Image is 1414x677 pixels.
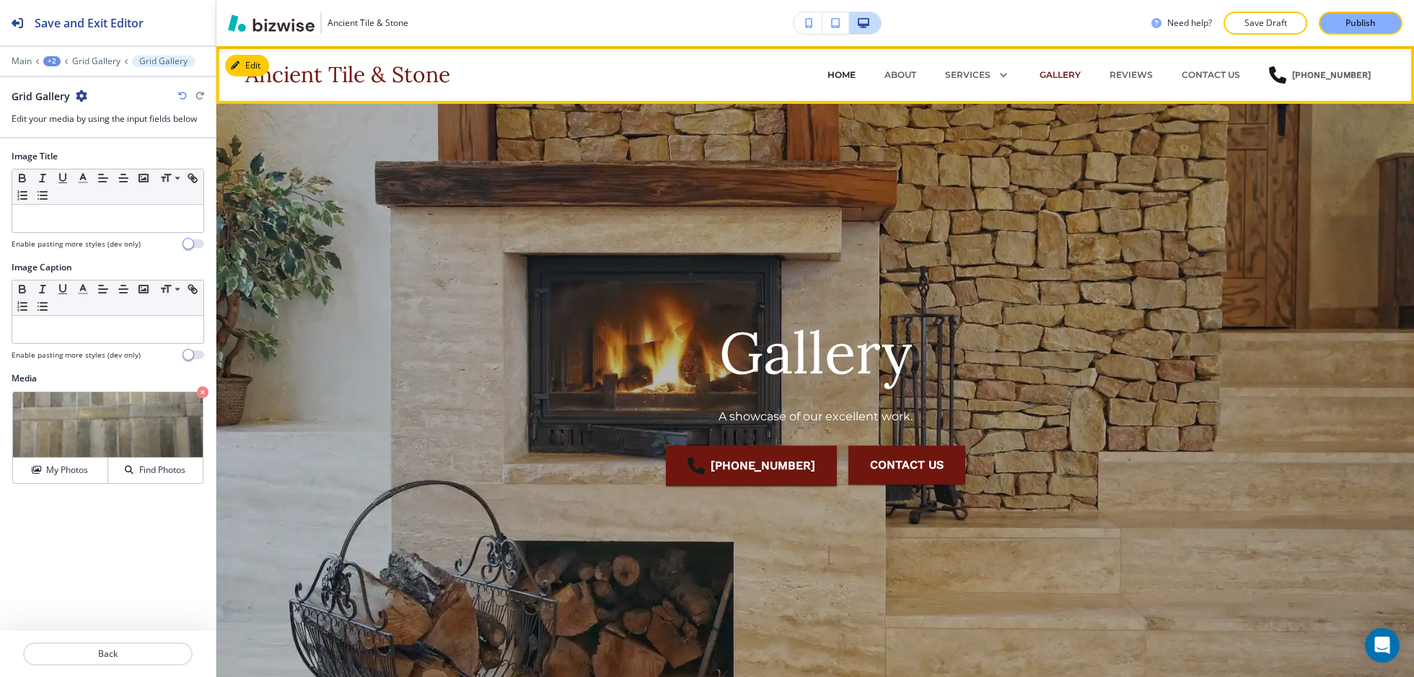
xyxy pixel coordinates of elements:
button: Main [12,56,32,66]
h3: Ancient Tile & Stone [328,17,408,30]
button: Edit [225,55,269,76]
button: Ancient Tile & Stone [228,12,408,34]
h2: Grid Gallery [12,89,70,104]
button: +2 [43,56,61,66]
div: Open Intercom Messenger [1365,628,1400,663]
p: Grid Gallery [139,56,188,66]
button: contact us [848,446,965,484]
p: Gallery [719,315,912,390]
p: Services [945,68,991,81]
p: CONTACT US [1182,68,1240,81]
p: Publish [1345,17,1376,30]
button: My Photos [13,458,108,483]
h3: Edit your media by using the input fields below [12,112,204,125]
button: Save Draft [1224,12,1307,35]
button: Grid Gallery [132,56,195,67]
button: Grid Gallery [72,56,120,66]
h2: Media [12,372,204,385]
button: Find Photos [108,458,203,483]
button: Publish [1319,12,1402,35]
p: Save Draft [1242,17,1288,30]
a: [PHONE_NUMBER] [666,446,837,486]
h4: Enable pasting more styles (dev only) [12,350,141,360]
div: My PhotosFind Photos [12,391,204,484]
p: Back [25,647,191,660]
h4: My Photos [46,464,88,477]
p: GALLERY [1040,68,1081,81]
p: REVIEWS [1110,68,1153,81]
p: HOME [827,68,856,81]
h2: Image Caption [12,261,72,274]
h3: Ancient Tile & Stone [245,63,450,87]
h3: Need help? [1167,17,1212,30]
h4: Find Photos [139,464,185,477]
h4: Enable pasting more styles (dev only) [12,239,141,249]
h2: Image Title [12,150,58,163]
h2: Save and Exit Editor [35,14,144,32]
button: Back [23,642,193,665]
a: [PHONE_NUMBER] [1269,53,1371,97]
p: A showcase of our excellent work. [719,407,913,426]
img: Bizwise Logo [228,14,315,32]
p: ABOUT [884,68,916,81]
